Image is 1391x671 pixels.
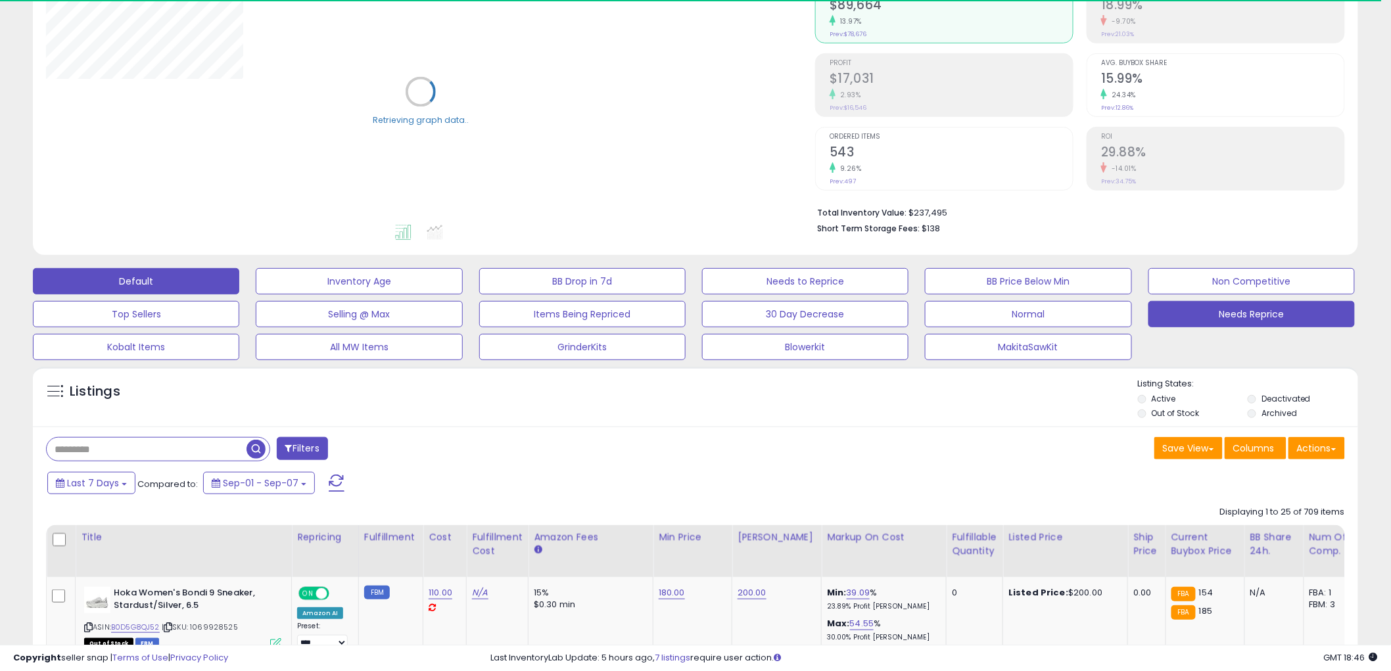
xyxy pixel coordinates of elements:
label: Deactivated [1261,393,1311,404]
div: 15% [534,587,643,599]
button: Columns [1225,437,1286,459]
small: Prev: $78,676 [830,30,866,38]
div: Fulfillable Quantity [952,530,997,558]
div: Fulfillment Cost [472,530,523,558]
div: 0.00 [1133,587,1155,599]
div: Fulfillment [364,530,417,544]
a: 39.09 [847,586,870,599]
th: The percentage added to the cost of goods (COGS) that forms the calculator for Min & Max prices. [822,525,947,577]
button: Needs to Reprice [702,268,908,294]
small: FBA [1171,587,1196,601]
div: Repricing [297,530,353,544]
button: Inventory Age [256,268,462,294]
div: Amazon AI [297,607,343,619]
small: Prev: 497 [830,177,856,185]
div: FBM: 3 [1309,599,1353,611]
span: $138 [922,222,940,235]
button: BB Drop in 7d [479,268,686,294]
button: Items Being Repriced [479,301,686,327]
img: 315oY26xOUL._SL40_.jpg [84,587,110,613]
b: Max: [827,617,850,630]
span: 185 [1199,605,1212,617]
strong: Copyright [13,651,61,664]
div: Preset: [297,622,348,651]
button: Needs Reprice [1148,301,1355,327]
button: Kobalt Items [33,334,239,360]
span: Last 7 Days [67,476,119,490]
div: FBA: 1 [1309,587,1353,599]
small: 24.34% [1107,90,1136,100]
span: Sep-01 - Sep-07 [223,476,298,490]
small: Amazon Fees. [534,544,542,556]
button: Non Competitive [1148,268,1355,294]
div: $200.00 [1008,587,1118,599]
h2: $17,031 [830,71,1073,89]
div: BB Share 24h. [1250,530,1298,558]
div: % [827,587,936,611]
label: Active [1152,393,1176,404]
div: Listed Price [1008,530,1122,544]
div: 0 [952,587,993,599]
a: 200.00 [738,586,766,599]
label: Archived [1261,407,1297,419]
div: $0.30 min [534,599,643,611]
button: Normal [925,301,1131,327]
a: Terms of Use [112,651,168,664]
small: 2.93% [836,90,861,100]
span: OFF [327,588,348,599]
a: 110.00 [429,586,452,599]
div: Min Price [659,530,726,544]
button: Selling @ Max [256,301,462,327]
small: -14.01% [1107,164,1137,174]
div: [PERSON_NAME] [738,530,816,544]
span: Profit [830,60,1073,67]
div: Displaying 1 to 25 of 709 items [1220,506,1345,519]
span: | SKU: 1069928525 [162,622,238,632]
b: Total Inventory Value: [817,207,907,218]
button: Default [33,268,239,294]
li: $237,495 [817,204,1335,220]
button: Filters [277,437,328,460]
button: Blowerkit [702,334,908,360]
b: Min: [827,586,847,599]
div: Markup on Cost [827,530,941,544]
p: Listing States: [1138,378,1358,390]
div: Num of Comp. [1309,530,1357,558]
span: Ordered Items [830,133,1073,141]
button: BB Price Below Min [925,268,1131,294]
span: ON [300,588,316,599]
a: B0D5G8QJ52 [111,622,160,633]
h5: Listings [70,382,120,401]
button: Actions [1288,437,1345,459]
small: Prev: 12.86% [1101,104,1133,112]
small: Prev: 34.75% [1101,177,1136,185]
button: GrinderKits [479,334,686,360]
div: % [827,618,936,642]
div: N/A [1250,587,1294,599]
a: Privacy Policy [170,651,228,664]
small: Prev: $16,546 [830,104,866,112]
h2: 543 [830,145,1073,162]
b: Hoka Women's Bondi 9 Sneaker, Stardust/Silver, 6.5 [114,587,273,614]
h2: 29.88% [1101,145,1344,162]
button: 30 Day Decrease [702,301,908,327]
small: FBM [364,586,390,599]
div: Amazon Fees [534,530,648,544]
button: MakitaSawKit [925,334,1131,360]
div: Last InventoryLab Update: 5 hours ago, require user action. [491,652,1378,664]
a: 7 listings [655,651,691,664]
small: 13.97% [836,16,862,26]
div: Retrieving graph data.. [373,114,469,126]
div: Cost [429,530,461,544]
div: Title [81,530,286,544]
button: Top Sellers [33,301,239,327]
button: Save View [1154,437,1223,459]
span: Compared to: [137,478,198,490]
span: ROI [1101,133,1344,141]
button: Sep-01 - Sep-07 [203,472,315,494]
a: 54.55 [850,617,874,630]
b: Short Term Storage Fees: [817,223,920,234]
div: Ship Price [1133,530,1160,558]
button: Last 7 Days [47,472,135,494]
h2: 15.99% [1101,71,1344,89]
